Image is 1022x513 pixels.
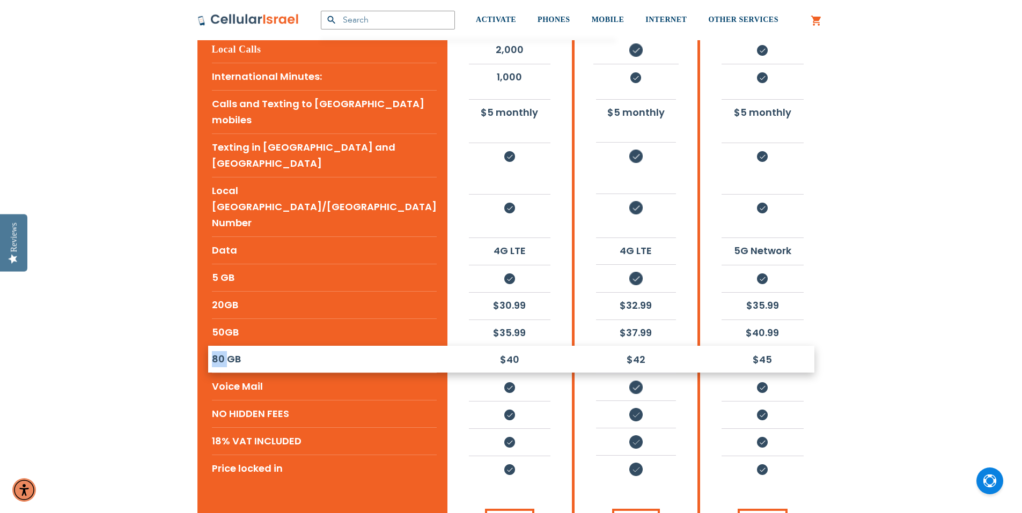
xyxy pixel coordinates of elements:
[212,236,437,264] li: Data
[469,347,550,372] li: $40
[469,292,550,318] li: $30.99
[722,347,803,372] li: $45
[212,63,437,90] li: International Minutes:
[212,346,437,373] li: 80 GB
[212,35,437,63] h5: Local Calls
[212,291,437,318] li: 20GB
[645,16,687,24] span: INTERNET
[596,347,676,372] li: $42
[596,319,676,345] li: $37.99
[469,64,550,90] li: 1,000
[469,237,550,263] li: 4G LTE
[469,99,550,125] li: $5 monthly
[212,455,437,482] li: Price locked in
[722,292,803,318] li: $35.99
[596,237,676,263] li: 4G LTE
[212,177,437,236] li: Local [GEOGRAPHIC_DATA]/[GEOGRAPHIC_DATA] Number
[476,16,516,24] span: ACTIVATE
[212,373,437,400] li: Voice Mail
[469,319,550,345] li: $35.99
[212,264,437,291] li: 5 GB
[538,16,570,24] span: PHONES
[212,90,437,133] li: Calls and Texting to [GEOGRAPHIC_DATA] mobiles
[212,400,437,427] li: NO HIDDEN FEES
[321,11,455,29] input: Search
[12,478,36,502] div: Accessibility Menu
[722,319,803,345] li: $40.99
[596,292,676,318] li: $32.99
[469,36,550,62] li: 2,000
[9,222,19,252] div: Reviews
[722,237,803,263] li: 5G Network
[212,318,437,346] li: 50GB
[708,16,778,24] span: OTHER SERVICES
[212,133,437,177] li: Texting in [GEOGRAPHIC_DATA] and [GEOGRAPHIC_DATA]
[197,13,299,26] img: Cellular Israel Logo
[596,99,676,125] li: $5 monthly
[212,427,437,455] li: 18% VAT INCLUDED
[592,16,624,24] span: MOBILE
[722,99,803,125] li: $5 monthly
